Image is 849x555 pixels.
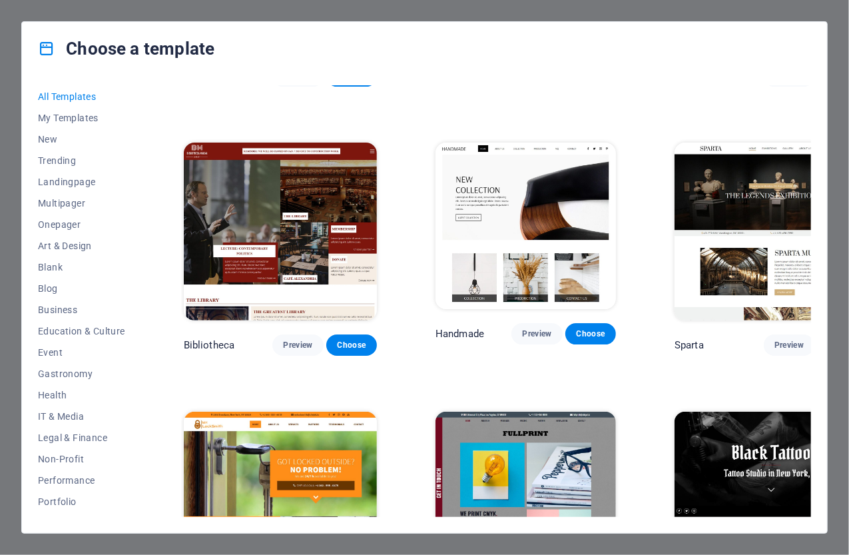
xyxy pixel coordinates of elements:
[576,328,605,339] span: Choose
[38,129,125,150] button: New
[38,241,125,251] span: Art & Design
[38,278,125,299] button: Blog
[38,38,214,59] h4: Choose a template
[38,390,125,400] span: Health
[38,86,125,107] button: All Templates
[38,150,125,171] button: Trending
[435,327,484,340] p: Handmade
[38,470,125,491] button: Performance
[38,155,125,166] span: Trending
[38,299,125,320] button: Business
[38,113,125,123] span: My Templates
[38,262,125,273] span: Blank
[38,496,125,507] span: Portfolio
[38,235,125,257] button: Art & Design
[38,411,125,422] span: IT & Media
[38,368,125,379] span: Gastronomy
[38,320,125,342] button: Education & Culture
[435,143,616,309] img: Handmade
[38,283,125,294] span: Blog
[184,338,235,352] p: Bibliotheca
[38,491,125,512] button: Portfolio
[38,177,125,187] span: Landingpage
[764,334,814,356] button: Preview
[38,512,125,534] button: Services
[38,342,125,363] button: Event
[38,406,125,427] button: IT & Media
[38,219,125,230] span: Onepager
[38,326,125,336] span: Education & Culture
[38,347,125,358] span: Event
[38,304,125,315] span: Business
[38,134,125,145] span: New
[38,91,125,102] span: All Templates
[184,143,377,321] img: Bibliotheca
[337,340,366,350] span: Choose
[272,334,323,356] button: Preview
[38,454,125,464] span: Non-Profit
[38,384,125,406] button: Health
[38,427,125,448] button: Legal & Finance
[675,338,704,352] p: Sparta
[565,323,616,344] button: Choose
[38,198,125,209] span: Multipager
[511,323,562,344] button: Preview
[38,257,125,278] button: Blank
[283,340,312,350] span: Preview
[38,432,125,443] span: Legal & Finance
[522,328,551,339] span: Preview
[38,475,125,486] span: Performance
[774,340,804,350] span: Preview
[38,107,125,129] button: My Templates
[38,448,125,470] button: Non-Profit
[326,334,377,356] button: Choose
[38,171,125,193] button: Landingpage
[38,193,125,214] button: Multipager
[38,214,125,235] button: Onepager
[38,363,125,384] button: Gastronomy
